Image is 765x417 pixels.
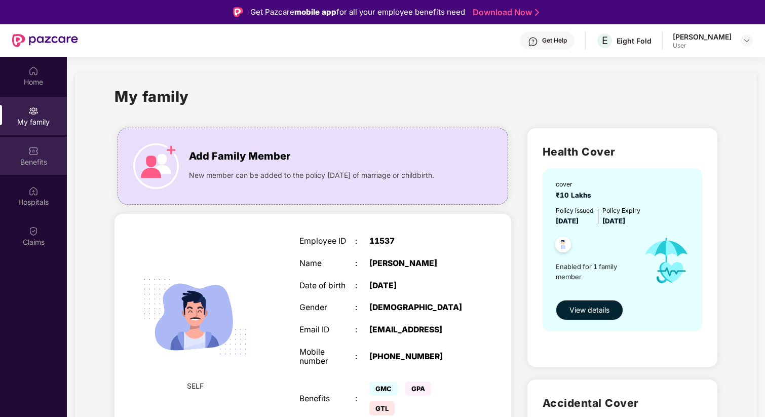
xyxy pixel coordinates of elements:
button: View details [556,300,623,320]
div: Benefits [299,394,355,404]
span: Add Family Member [189,148,290,164]
div: : [355,237,369,246]
img: svg+xml;base64,PHN2ZyB3aWR0aD0iMjAiIGhlaWdodD0iMjAiIHZpZXdCb3g9IjAgMCAyMCAyMCIgZmlsbD0ibm9uZSIgeG... [28,106,39,116]
img: Stroke [535,7,539,18]
img: svg+xml;base64,PHN2ZyBpZD0iSGVscC0zMngzMiIgeG1sbnM9Imh0dHA6Ly93d3cudzMub3JnLzIwMDAvc3ZnIiB3aWR0aD... [528,36,538,47]
span: ₹10 Lakhs [556,191,595,199]
img: Logo [233,7,243,17]
div: Get Help [542,36,567,45]
div: Mobile number [299,348,355,366]
div: Email ID [299,325,355,335]
span: SELF [187,381,204,392]
span: GMC [369,382,398,396]
div: 11537 [369,237,467,246]
img: svg+xml;base64,PHN2ZyBpZD0iQmVuZWZpdHMiIHhtbG5zPSJodHRwOi8vd3d3LnczLm9yZy8yMDAwL3N2ZyIgd2lkdGg9Ij... [28,146,39,156]
div: [DEMOGRAPHIC_DATA] [369,303,467,313]
div: Employee ID [299,237,355,246]
span: [DATE] [556,217,579,225]
img: svg+xml;base64,PHN2ZyBpZD0iRHJvcGRvd24tMzJ4MzIiIHhtbG5zPSJodHRwOi8vd3d3LnczLm9yZy8yMDAwL3N2ZyIgd2... [743,36,751,45]
div: : [355,303,369,313]
img: svg+xml;base64,PHN2ZyBpZD0iQ2xhaW0iIHhtbG5zPSJodHRwOi8vd3d3LnczLm9yZy8yMDAwL3N2ZyIgd2lkdGg9IjIwIi... [28,226,39,236]
h2: Health Cover [543,143,702,160]
span: E [602,34,608,47]
img: svg+xml;base64,PHN2ZyB4bWxucz0iaHR0cDovL3d3dy53My5vcmcvMjAwMC9zdmciIHdpZHRoPSI0OC45NDMiIGhlaWdodD... [551,234,576,258]
img: svg+xml;base64,PHN2ZyBpZD0iSG9zcGl0YWxzIiB4bWxucz0iaHR0cDovL3d3dy53My5vcmcvMjAwMC9zdmciIHdpZHRoPS... [28,186,39,196]
div: : [355,325,369,335]
span: [DATE] [602,217,625,225]
img: New Pazcare Logo [12,34,78,47]
div: : [355,394,369,404]
span: GTL [369,401,395,415]
div: Gender [299,303,355,313]
div: Eight Fold [617,36,652,46]
div: : [355,281,369,291]
span: View details [569,305,609,316]
div: [DATE] [369,281,467,291]
h2: Accidental Cover [543,395,702,411]
img: icon [133,143,179,189]
span: GPA [405,382,431,396]
h1: My family [114,85,189,108]
div: cover [556,179,595,189]
span: Enabled for 1 family member [556,261,635,282]
strong: mobile app [294,7,336,17]
a: Download Now [473,7,536,18]
span: New member can be added to the policy [DATE] of marriage or childbirth. [189,170,434,181]
div: : [355,259,369,269]
div: [PHONE_NUMBER] [369,352,467,362]
div: Date of birth [299,281,355,291]
div: Policy issued [556,206,594,215]
img: icon [635,226,698,295]
div: Name [299,259,355,269]
div: [PERSON_NAME] [673,32,732,42]
img: svg+xml;base64,PHN2ZyB4bWxucz0iaHR0cDovL3d3dy53My5vcmcvMjAwMC9zdmciIHdpZHRoPSIyMjQiIGhlaWdodD0iMT... [131,253,259,381]
img: svg+xml;base64,PHN2ZyBpZD0iSG9tZSIgeG1sbnM9Imh0dHA6Ly93d3cudzMub3JnLzIwMDAvc3ZnIiB3aWR0aD0iMjAiIG... [28,66,39,76]
div: [PERSON_NAME] [369,259,467,269]
div: [EMAIL_ADDRESS] [369,325,467,335]
div: Get Pazcare for all your employee benefits need [250,6,465,18]
div: User [673,42,732,50]
div: Policy Expiry [602,206,640,215]
div: : [355,352,369,362]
